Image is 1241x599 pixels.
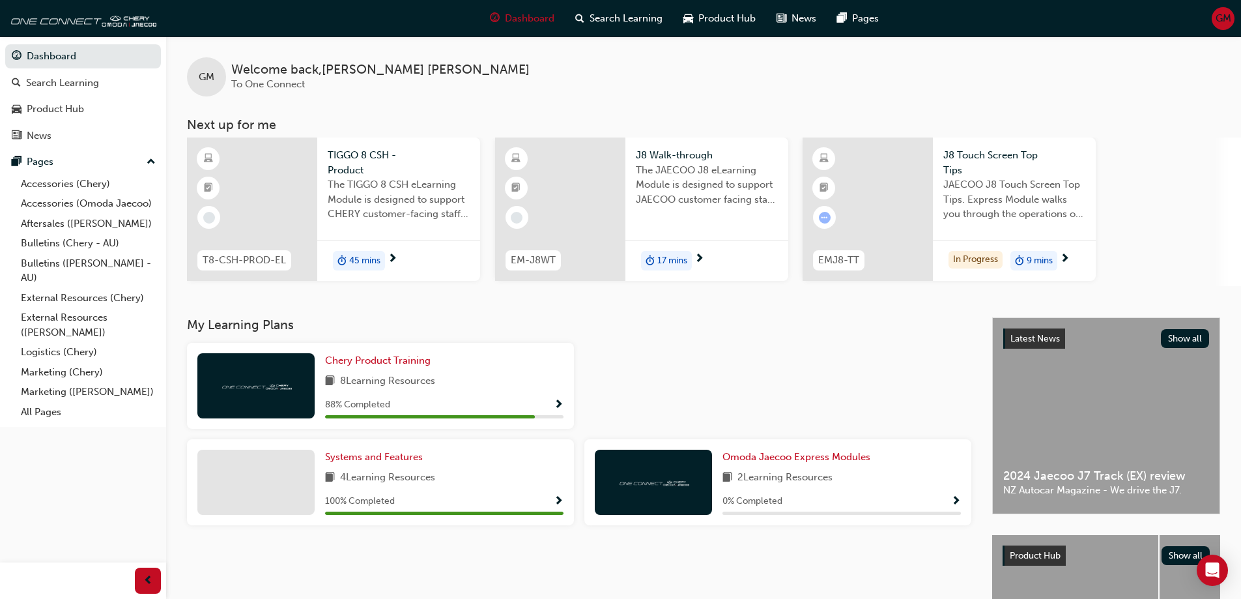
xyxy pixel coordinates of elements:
[554,397,563,413] button: Show Progress
[618,476,689,488] img: oneconnect
[792,11,816,26] span: News
[328,177,470,222] span: The TIGGO 8 CSH eLearning Module is designed to support CHERY customer-facing staff with the prod...
[203,212,215,224] span: learningRecordVerb_NONE-icon
[636,163,778,207] span: The JAECOO J8 eLearning Module is designed to support JAECOO customer facing staff with the produ...
[325,355,431,366] span: Chery Product Training
[143,573,153,589] span: prev-icon
[12,156,21,168] span: pages-icon
[204,180,213,197] span: booktick-icon
[16,214,161,234] a: Aftersales ([PERSON_NAME])
[16,342,161,362] a: Logistics (Chery)
[204,151,213,168] span: learningResourceType_ELEARNING-icon
[16,254,161,288] a: Bulletins ([PERSON_NAME] - AU)
[325,470,335,486] span: book-icon
[231,78,305,90] span: To One Connect
[590,11,663,26] span: Search Learning
[16,402,161,422] a: All Pages
[673,5,766,32] a: car-iconProduct Hub
[147,154,156,171] span: up-icon
[5,44,161,68] a: Dashboard
[27,102,84,117] div: Product Hub
[1010,333,1060,344] span: Latest News
[27,154,53,169] div: Pages
[722,450,876,465] a: Omoda Jaecoo Express Modules
[325,398,390,413] span: 88 % Completed
[1015,252,1024,269] span: duration-icon
[231,63,530,78] span: Welcome back , [PERSON_NAME] [PERSON_NAME]
[16,362,161,383] a: Marketing (Chery)
[1212,7,1234,30] button: GM
[328,148,470,177] span: TIGGO 8 CSH - Product
[511,151,521,168] span: learningResourceType_ELEARNING-icon
[220,379,292,392] img: oneconnect
[5,42,161,150] button: DashboardSearch LearningProduct HubNews
[7,5,156,31] img: oneconnect
[722,494,782,509] span: 0 % Completed
[187,138,480,281] a: T8-CSH-PROD-ELTIGGO 8 CSH - ProductThe TIGGO 8 CSH eLearning Module is designed to support CHERY ...
[951,496,961,508] span: Show Progress
[1060,254,1070,265] span: next-icon
[325,450,428,465] a: Systems and Features
[511,253,556,268] span: EM-J8WT
[949,251,1003,269] div: In Progress
[349,254,380,269] span: 45 mins
[187,317,971,332] h3: My Learning Plans
[337,252,347,269] span: duration-icon
[575,10,584,27] span: search-icon
[27,128,51,143] div: News
[325,353,436,368] a: Chery Product Training
[340,470,435,486] span: 4 Learning Resources
[1216,11,1231,26] span: GM
[818,253,859,268] span: EMJ8-TT
[325,373,335,390] span: book-icon
[1161,329,1210,348] button: Show all
[340,373,435,390] span: 8 Learning Resources
[203,253,286,268] span: T8-CSH-PROD-EL
[12,51,21,63] span: guage-icon
[166,117,1241,132] h3: Next up for me
[16,308,161,342] a: External Resources ([PERSON_NAME])
[722,470,732,486] span: book-icon
[511,212,522,224] span: learningRecordVerb_NONE-icon
[5,97,161,121] a: Product Hub
[646,252,655,269] span: duration-icon
[852,11,879,26] span: Pages
[943,177,1085,222] span: JAECOO J8 Touch Screen Top Tips. Express Module walks you through the operations of the J8 touch ...
[1197,555,1228,586] div: Open Intercom Messenger
[5,150,161,174] button: Pages
[16,233,161,254] a: Bulletins (Chery - AU)
[554,400,563,411] span: Show Progress
[992,317,1220,514] a: Latest NewsShow all2024 Jaecoo J7 Track (EX) reviewNZ Autocar Magazine - We drive the J7.
[698,11,756,26] span: Product Hub
[636,148,778,163] span: J8 Walk-through
[737,470,833,486] span: 2 Learning Resources
[495,138,788,281] a: EM-J8WTJ8 Walk-throughThe JAECOO J8 eLearning Module is designed to support JAECOO customer facin...
[26,76,99,91] div: Search Learning
[511,180,521,197] span: booktick-icon
[1003,483,1209,498] span: NZ Autocar Magazine - We drive the J7.
[5,124,161,148] a: News
[16,194,161,214] a: Accessories (Omoda Jaecoo)
[1010,550,1061,561] span: Product Hub
[820,151,829,168] span: learningResourceType_ELEARNING-icon
[325,494,395,509] span: 100 % Completed
[766,5,827,32] a: news-iconNews
[722,451,870,463] span: Omoda Jaecoo Express Modules
[819,212,831,224] span: learningRecordVerb_ATTEMPT-icon
[803,138,1096,281] a: EMJ8-TTJ8 Touch Screen Top TipsJAECOO J8 Touch Screen Top Tips. Express Module walks you through ...
[490,10,500,27] span: guage-icon
[1003,469,1209,484] span: 2024 Jaecoo J7 Track (EX) review
[694,254,704,265] span: next-icon
[12,78,21,89] span: search-icon
[12,104,21,115] span: car-icon
[16,174,161,194] a: Accessories (Chery)
[16,382,161,402] a: Marketing ([PERSON_NAME])
[16,288,161,308] a: External Resources (Chery)
[777,10,786,27] span: news-icon
[554,496,563,508] span: Show Progress
[325,451,423,463] span: Systems and Features
[657,254,687,269] span: 17 mins
[827,5,889,32] a: pages-iconPages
